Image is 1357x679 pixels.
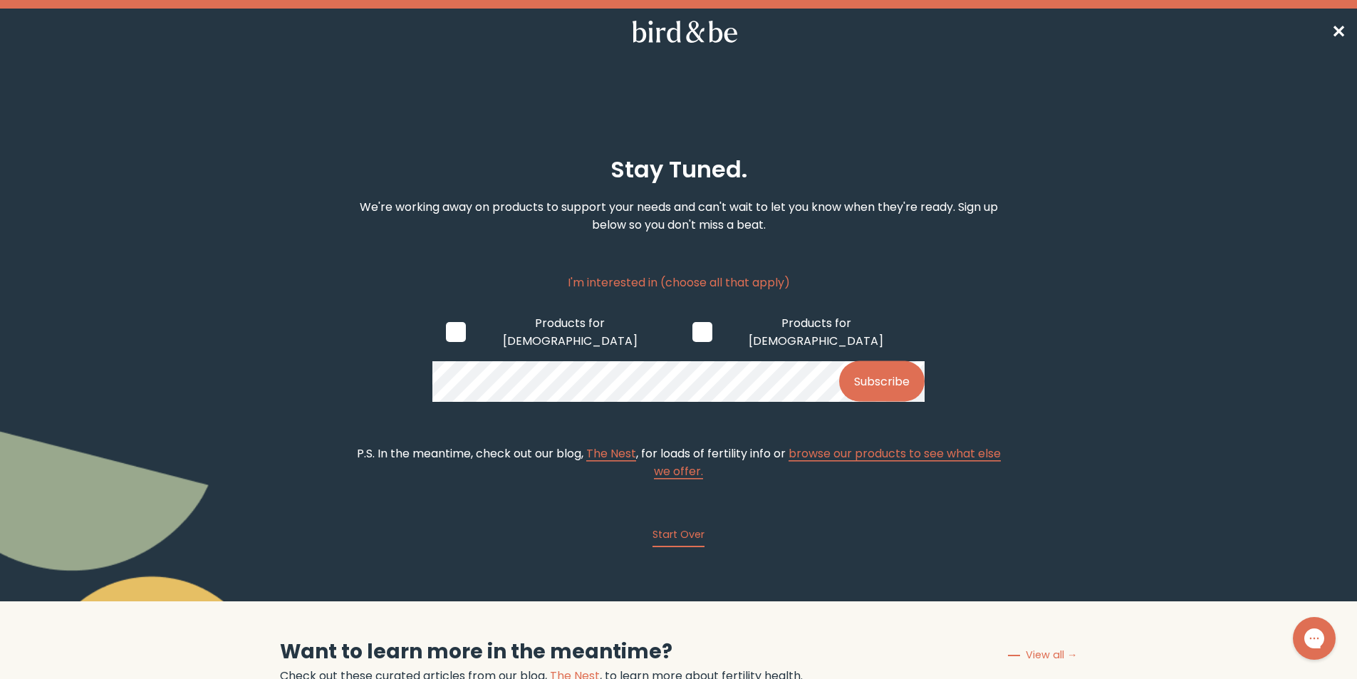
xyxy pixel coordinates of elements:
p: We're working away on products to support your needs and can't wait to let you know when they're ... [350,198,1007,234]
h2: Want to learn more in the meantime? [280,637,803,667]
button: Start Over [652,527,705,547]
a: ✕ [1331,19,1346,44]
p: I'm interested in (choose all that apply) [432,274,924,291]
a: View all → [1008,648,1078,663]
label: Products for [DEMOGRAPHIC_DATA] [432,303,678,361]
a: Start Over [652,492,705,547]
a: The Nest [586,445,636,462]
button: Subscribe [839,361,925,402]
iframe: Gorgias live chat messenger [1286,612,1343,665]
label: Products for [DEMOGRAPHIC_DATA] [679,303,925,361]
span: ✕ [1331,20,1346,43]
h2: Stay Tuned. [610,152,747,187]
p: P.S. In the meantime, check out our blog, , for loads of fertility info or [350,445,1007,480]
a: browse our products to see what else we offer. [654,445,1001,480]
